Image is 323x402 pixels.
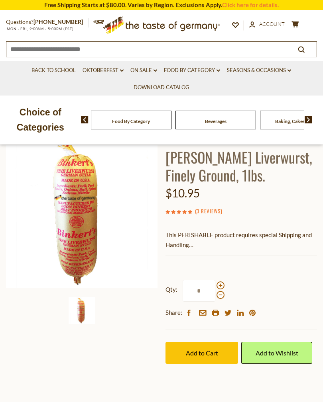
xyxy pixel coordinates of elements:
[164,66,220,75] a: Food By Category
[165,186,200,200] span: $10.95
[33,18,83,25] a: [PHONE_NUMBER]
[197,207,221,216] a: 3 Reviews
[305,116,312,123] img: next arrow
[165,308,182,318] span: Share:
[6,17,89,27] p: Questions?
[222,1,279,8] a: Click here for details.
[6,137,158,288] img: Binkert's Liverwurst, Finely Ground, 1lbs.
[183,280,215,302] input: Qty:
[83,66,124,75] a: Oktoberfest
[205,118,226,124] a: Beverages
[249,20,285,29] a: Account
[6,27,74,31] span: MON - FRI, 9:00AM - 5:00PM (EST)
[134,83,189,92] a: Download Catalog
[186,349,218,357] span: Add to Cart
[165,230,317,250] p: This PERISHABLE product requires special Shipping and Handling
[130,66,157,75] a: On Sale
[165,285,177,295] strong: Qty:
[112,118,150,124] a: Food By Category
[165,342,238,364] button: Add to Cart
[259,21,285,27] span: Account
[227,66,291,75] a: Seasons & Occasions
[165,148,317,184] h1: [PERSON_NAME] Liverwurst, Finely Ground, 1lbs.
[32,66,76,75] a: Back to School
[81,116,89,123] img: previous arrow
[69,297,95,324] img: Binkert's Liverwurst, Finely Ground, 1lbs.
[241,342,312,364] a: Add to Wishlist
[195,207,222,215] span: ( )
